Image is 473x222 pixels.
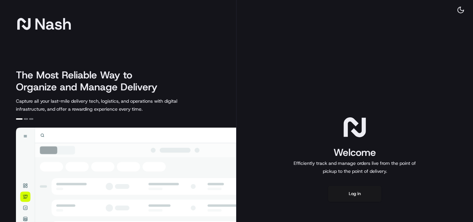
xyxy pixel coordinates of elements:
button: Log in [328,186,381,202]
h1: Welcome [291,146,419,159]
p: Efficiently track and manage orders live from the point of pickup to the point of delivery. [291,159,419,175]
h2: The Most Reliable Way to Organize and Manage Delivery [16,69,165,93]
span: Nash [35,17,71,31]
p: Capture all your last-mile delivery tech, logistics, and operations with digital infrastructure, ... [16,97,207,113]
